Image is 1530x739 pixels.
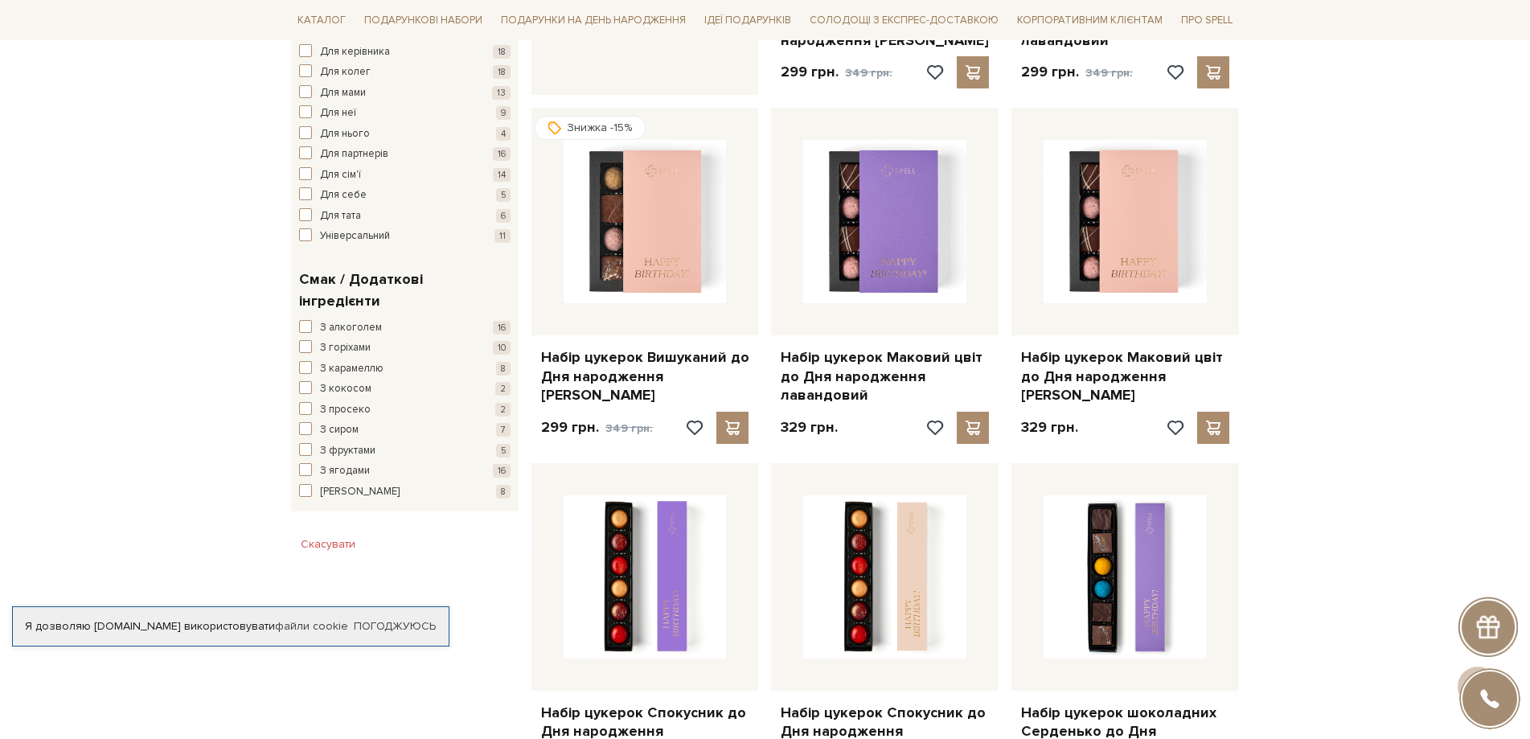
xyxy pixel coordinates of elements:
span: Для керівника [320,44,390,60]
span: Для мами [320,85,366,101]
button: Для неї 9 [299,105,511,121]
span: Подарункові набори [358,8,489,33]
span: Для колег [320,64,371,80]
span: З кокосом [320,381,371,397]
p: 299 грн. [1021,63,1133,82]
span: З сиром [320,422,359,438]
p: 329 грн. [1021,418,1078,437]
span: Для сім'ї [320,167,361,183]
span: 16 [493,464,511,478]
a: Набір цукерок Маковий цвіт до Дня народження [PERSON_NAME] [1021,348,1229,404]
div: Знижка -15% [535,116,646,140]
span: Для тата [320,208,361,224]
button: Для нього 4 [299,126,511,142]
a: Погоджуюсь [354,619,436,634]
span: 349 грн. [1085,66,1133,80]
span: Про Spell [1175,8,1239,33]
span: 5 [496,444,511,458]
button: Для себе 5 [299,187,511,203]
p: 299 грн. [541,418,653,437]
button: З сиром 7 [299,422,511,438]
a: Набір цукерок Вишуканий до Дня народження [PERSON_NAME] [541,348,749,404]
a: файли cookie [275,619,348,633]
span: 18 [493,45,511,59]
span: 4 [496,127,511,141]
span: Ідеї подарунків [698,8,798,33]
button: Скасувати [291,532,365,557]
span: Подарунки на День народження [494,8,692,33]
button: З ягодами 16 [299,463,511,479]
span: З горіхами [320,340,371,356]
button: Для сім'ї 14 [299,167,511,183]
button: Для керівника 18 [299,44,511,60]
div: Я дозволяю [DOMAIN_NAME] використовувати [13,619,449,634]
p: 299 грн. [781,63,892,82]
span: З ягодами [320,463,370,479]
button: З просеко 2 [299,402,511,418]
a: Солодощі з експрес-доставкою [803,6,1005,34]
span: 10 [493,341,511,355]
span: Каталог [291,8,352,33]
button: Універсальний 11 [299,228,511,244]
button: З горіхами 10 [299,340,511,356]
span: 8 [496,362,511,376]
span: 5 [496,188,511,202]
span: [PERSON_NAME] [320,484,400,500]
button: Для тата 6 [299,208,511,224]
button: З фруктами 5 [299,443,511,459]
button: [PERSON_NAME] 8 [299,484,511,500]
span: 2 [495,382,511,396]
span: 16 [493,147,511,161]
span: 6 [496,209,511,223]
button: З алкоголем 16 [299,320,511,336]
span: 8 [496,485,511,499]
span: Для неї [320,105,356,121]
span: З карамеллю [320,361,384,377]
span: З алкоголем [320,320,382,336]
a: Набір цукерок Маковий цвіт до Дня народження лавандовий [781,348,989,404]
span: З фруктами [320,443,375,459]
span: 13 [492,86,511,100]
span: З просеко [320,402,371,418]
span: 11 [494,229,511,243]
span: Універсальний [320,228,390,244]
span: Для партнерів [320,146,388,162]
span: 349 грн. [605,421,653,435]
span: 7 [496,423,511,437]
button: Для мами 13 [299,85,511,101]
a: Корпоративним клієнтам [1011,6,1169,34]
button: Для колег 18 [299,64,511,80]
p: 329 грн. [781,418,838,437]
span: Смак / Додаткові інгредієнти [299,269,507,312]
button: З карамеллю 8 [299,361,511,377]
span: 18 [493,65,511,79]
span: Для нього [320,126,370,142]
span: Для себе [320,187,367,203]
span: 9 [496,106,511,120]
span: 349 грн. [845,66,892,80]
button: Для партнерів 16 [299,146,511,162]
span: 14 [493,168,511,182]
span: 2 [495,403,511,417]
button: З кокосом 2 [299,381,511,397]
span: 16 [493,321,511,335]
